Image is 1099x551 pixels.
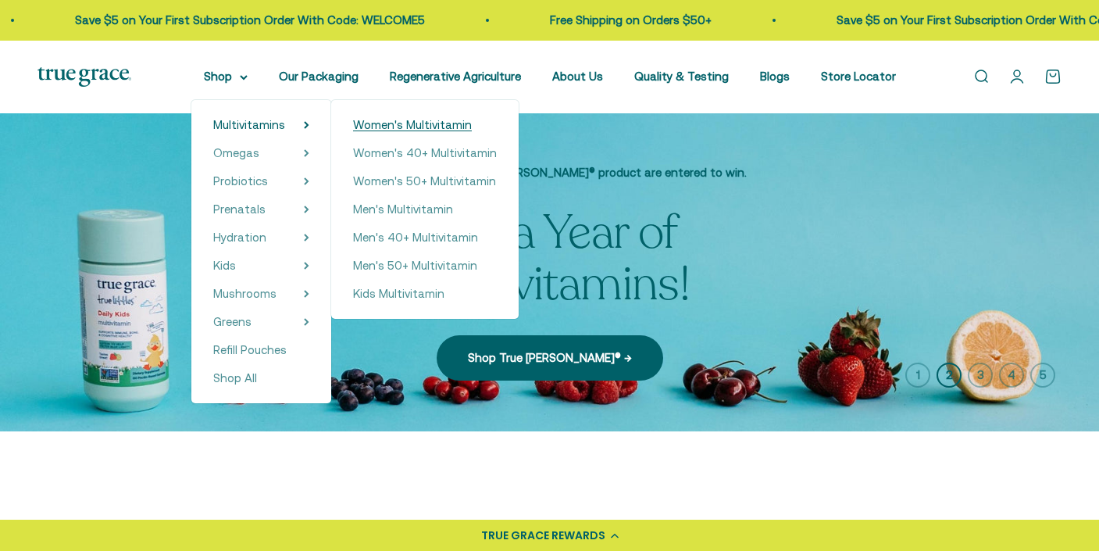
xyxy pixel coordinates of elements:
a: Probiotics [213,172,268,191]
a: Greens [213,313,252,331]
span: Greens [213,315,252,328]
p: Save $5 on Your First Subscription Order With Code: WELCOME5 [73,11,423,30]
span: Men's Multivitamin [353,202,453,216]
span: Women's 40+ Multivitamin [353,146,497,159]
a: Women's Multivitamin [353,116,497,134]
a: Regenerative Agriculture [390,70,521,83]
span: Women's 50+ Multivitamin [353,174,496,188]
span: Men's 50+ Multivitamin [353,259,477,272]
button: 3 [968,363,993,388]
p: First 50 orders of any True [PERSON_NAME]® product are entered to win. [292,163,808,182]
span: Prenatals [213,202,266,216]
a: Kids [213,256,236,275]
a: Our Packaging [279,70,359,83]
a: Men's 50+ Multivitamin [353,256,497,275]
summary: Multivitamins [213,116,309,134]
summary: Probiotics [213,172,309,191]
span: Kids [213,259,236,272]
a: Mushrooms [213,284,277,303]
span: Refill Pouches [213,343,287,356]
span: Mushrooms [213,287,277,300]
a: Shop All [213,369,309,388]
button: 4 [999,363,1024,388]
div: TRUE GRACE REWARDS [481,528,605,544]
summary: Prenatals [213,200,309,219]
a: Free Shipping on Orders $50+ [548,13,710,27]
span: Men's 40+ Multivitamin [353,231,478,244]
a: Men's 40+ Multivitamin [353,228,497,247]
a: Hydration [213,228,266,247]
span: Hydration [213,231,266,244]
a: Women's 50+ Multivitamin [353,172,497,191]
a: Women's 40+ Multivitamin [353,144,497,163]
summary: Kids [213,256,309,275]
summary: Omegas [213,144,309,163]
a: Omegas [213,144,259,163]
button: 5 [1030,363,1055,388]
split-lines: Win a Year of Multivitamins! [409,201,690,317]
summary: Mushrooms [213,284,309,303]
button: 2 [937,363,962,388]
span: Kids Multivitamin [353,287,444,300]
summary: Hydration [213,228,309,247]
a: Quality & Testing [634,70,729,83]
a: Multivitamins [213,116,285,134]
a: About Us [552,70,603,83]
button: 1 [905,363,930,388]
a: Kids Multivitamin [353,284,497,303]
a: Blogs [760,70,790,83]
a: Refill Pouches [213,341,309,360]
span: Probiotics [213,174,268,188]
span: Multivitamins [213,118,285,131]
a: Prenatals [213,200,266,219]
span: Omegas [213,146,259,159]
span: Women's Multivitamin [353,118,472,131]
summary: Greens [213,313,309,331]
summary: Shop [204,67,248,86]
a: Store Locator [821,70,896,83]
span: Shop All [213,371,257,385]
a: Men's Multivitamin [353,200,497,219]
a: Shop True [PERSON_NAME]® → [437,335,663,381]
